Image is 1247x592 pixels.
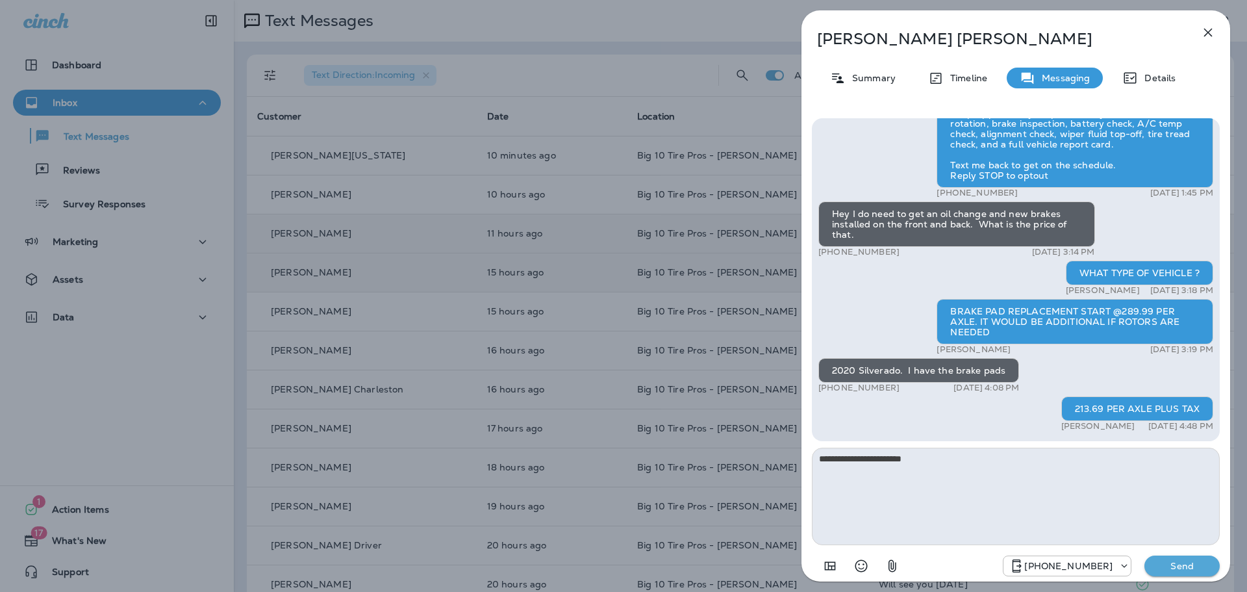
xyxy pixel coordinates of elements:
div: 2020 Silverado. I have the brake pads [818,358,1019,383]
p: [PERSON_NAME] [1061,421,1135,431]
p: [PHONE_NUMBER] [818,247,900,257]
p: [DATE] 4:48 PM [1148,421,1213,431]
button: Add in a premade template [817,553,843,579]
button: Select an emoji [848,553,874,579]
p: [PERSON_NAME] [1066,285,1140,296]
div: Hi [PERSON_NAME], this is [PERSON_NAME] from Big 10 Tire Pros - [PERSON_NAME]. Summer heat is her... [937,51,1213,188]
p: Messaging [1035,73,1090,83]
p: [PHONE_NUMBER] [1024,561,1113,571]
p: [PHONE_NUMBER] [818,383,900,393]
div: Hey I do need to get an oil change and new brakes installed on the front and back. What is the pr... [818,201,1095,247]
p: [DATE] 3:18 PM [1150,285,1213,296]
p: Summary [846,73,896,83]
div: +1 (601) 808-4206 [1003,558,1131,574]
div: 213.69 PER AXLE PLUS TAX [1061,396,1213,421]
p: Details [1138,73,1176,83]
p: Send [1155,560,1209,572]
p: Timeline [944,73,987,83]
p: [DATE] 3:19 PM [1150,344,1213,355]
p: [PERSON_NAME] [937,344,1011,355]
p: [DATE] 4:08 PM [953,383,1019,393]
p: [DATE] 3:14 PM [1032,247,1095,257]
p: [PERSON_NAME] [PERSON_NAME] [817,30,1172,48]
div: WHAT TYPE OF VEHICLE ? [1066,261,1213,285]
button: Send [1144,556,1220,576]
p: [PHONE_NUMBER] [937,188,1018,198]
div: BRAKE PAD REPLACEMENT START @289.99 PER AXLE. IT WOULD BE ADDITIONAL IF ROTORS ARE NEEDED [937,299,1213,344]
p: [DATE] 1:45 PM [1150,188,1213,198]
